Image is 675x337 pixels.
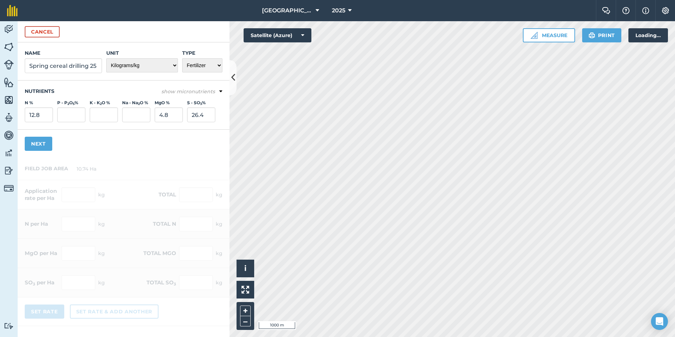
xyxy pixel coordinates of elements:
label: N % [25,100,53,106]
sub: 2 [138,102,140,106]
sub: 2 [67,102,69,106]
img: svg+xml;base64,PHN2ZyB4bWxucz0iaHR0cDovL3d3dy53My5vcmcvMjAwMC9zdmciIHdpZHRoPSI1NiIgaGVpZ2h0PSI2MC... [4,77,14,88]
button: show micronutrients [161,88,222,95]
span: [GEOGRAPHIC_DATA] [262,6,313,15]
sub: 2 [100,102,102,106]
img: svg+xml;base64,PD94bWwgdmVyc2lvbj0iMS4wIiBlbmNvZGluZz0idXRmLTgiPz4KPCEtLSBHZW5lcmF0b3I6IEFkb2JlIE... [4,148,14,158]
img: Ruler icon [531,32,538,39]
img: svg+xml;base64,PD94bWwgdmVyc2lvbj0iMS4wIiBlbmNvZGluZz0idXRmLTgiPz4KPCEtLSBHZW5lcmF0b3I6IEFkb2JlIE... [4,323,14,329]
img: Four arrows, one pointing top left, one top right, one bottom right and the last bottom left [241,286,249,294]
sub: 5 [73,102,74,106]
label: S - SO % [187,100,215,106]
button: i [237,260,254,277]
sub: 3 [200,102,202,106]
img: A cog icon [661,7,670,14]
label: MgO % [155,100,183,106]
em: show micronutrients [161,88,215,95]
label: Na - Na O % [122,100,150,106]
img: svg+xml;base64,PD94bWwgdmVyc2lvbj0iMS4wIiBlbmNvZGluZz0idXRmLTgiPz4KPCEtLSBHZW5lcmF0b3I6IEFkb2JlIE... [4,183,14,193]
img: svg+xml;base64,PD94bWwgdmVyc2lvbj0iMS4wIiBlbmNvZGluZz0idXRmLTgiPz4KPCEtLSBHZW5lcmF0b3I6IEFkb2JlIE... [4,165,14,176]
div: Loading... [628,28,668,42]
label: Unit [106,49,178,57]
img: A question mark icon [622,7,630,14]
button: Measure [523,28,575,42]
span: i [244,264,246,273]
label: P - P O % [57,100,85,106]
label: K - K O % [90,100,118,106]
img: svg+xml;base64,PHN2ZyB4bWxucz0iaHR0cDovL3d3dy53My5vcmcvMjAwMC9zdmciIHdpZHRoPSIxOSIgaGVpZ2h0PSIyNC... [589,31,595,40]
label: Type [182,49,222,57]
h3: Nutrients [25,88,222,95]
button: + [240,306,251,316]
img: svg+xml;base64,PD94bWwgdmVyc2lvbj0iMS4wIiBlbmNvZGluZz0idXRmLTgiPz4KPCEtLSBHZW5lcmF0b3I6IEFkb2JlIE... [4,60,14,70]
button: – [240,316,251,326]
img: svg+xml;base64,PD94bWwgdmVyc2lvbj0iMS4wIiBlbmNvZGluZz0idXRmLTgiPz4KPCEtLSBHZW5lcmF0b3I6IEFkb2JlIE... [4,24,14,35]
img: Two speech bubbles overlapping with the left bubble in the forefront [602,7,610,14]
img: svg+xml;base64,PHN2ZyB4bWxucz0iaHR0cDovL3d3dy53My5vcmcvMjAwMC9zdmciIHdpZHRoPSI1NiIgaGVpZ2h0PSI2MC... [4,42,14,52]
img: svg+xml;base64,PHN2ZyB4bWxucz0iaHR0cDovL3d3dy53My5vcmcvMjAwMC9zdmciIHdpZHRoPSIxNyIgaGVpZ2h0PSIxNy... [642,6,649,15]
img: svg+xml;base64,PHN2ZyB4bWxucz0iaHR0cDovL3d3dy53My5vcmcvMjAwMC9zdmciIHdpZHRoPSI1NiIgaGVpZ2h0PSI2MC... [4,95,14,105]
button: Print [582,28,622,42]
button: Cancel [25,26,60,37]
button: Next [25,137,52,151]
button: Satellite (Azure) [244,28,311,42]
label: Name [25,49,102,57]
div: Open Intercom Messenger [651,313,668,330]
img: fieldmargin Logo [7,5,18,16]
img: svg+xml;base64,PD94bWwgdmVyc2lvbj0iMS4wIiBlbmNvZGluZz0idXRmLTgiPz4KPCEtLSBHZW5lcmF0b3I6IEFkb2JlIE... [4,112,14,123]
span: 2025 [332,6,345,15]
img: svg+xml;base64,PD94bWwgdmVyc2lvbj0iMS4wIiBlbmNvZGluZz0idXRmLTgiPz4KPCEtLSBHZW5lcmF0b3I6IEFkb2JlIE... [4,130,14,141]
